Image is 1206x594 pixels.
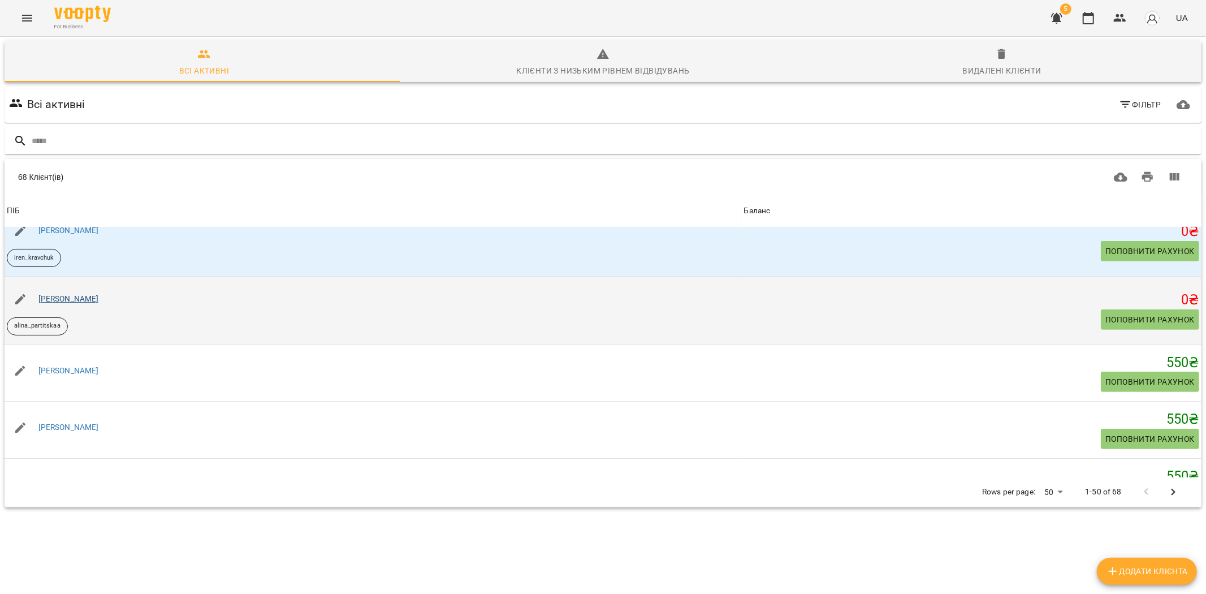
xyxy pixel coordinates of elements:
[38,423,99,432] a: [PERSON_NAME]
[14,253,54,263] p: iren_kravchuk
[963,64,1041,78] div: Видалені клієнти
[516,64,689,78] div: Клієнти з низьким рівнем відвідувань
[7,204,20,218] div: ПІБ
[1105,432,1195,446] span: Поповнити рахунок
[27,96,85,113] h6: Всі активні
[744,204,771,218] div: Баланс
[1176,12,1188,24] span: UA
[1160,479,1187,506] button: Next Page
[179,64,229,78] div: Всі активні
[982,487,1035,498] p: Rows per page:
[1040,484,1067,501] div: 50
[1060,3,1071,15] span: 5
[1106,565,1188,578] span: Додати клієнта
[54,6,111,22] img: Voopty Logo
[744,223,1199,240] h5: 0 ₴
[18,171,585,183] div: 68 Клієнт(ів)
[1134,163,1161,191] button: Друк
[1105,244,1195,258] span: Поповнити рахунок
[54,23,111,31] span: For Business
[14,5,41,32] button: Menu
[38,366,99,375] a: [PERSON_NAME]
[744,411,1199,428] h5: 550 ₴
[14,321,60,331] p: alina_partitskaa
[1085,487,1121,498] p: 1-50 of 68
[1101,372,1199,392] button: Поповнити рахунок
[7,204,740,218] span: ПІБ
[1107,163,1134,191] button: Завантажити CSV
[5,159,1201,195] div: Table Toolbar
[744,204,771,218] div: Sort
[1161,163,1188,191] button: Вигляд колонок
[1105,313,1195,326] span: Поповнити рахунок
[1101,309,1199,330] button: Поповнити рахунок
[1105,375,1195,389] span: Поповнити рахунок
[744,291,1199,309] h5: 0 ₴
[1101,429,1199,449] button: Поповнити рахунок
[7,204,20,218] div: Sort
[38,226,99,235] a: [PERSON_NAME]
[744,204,1199,218] span: Баланс
[7,249,61,267] div: iren_kravchuk
[1097,558,1197,585] button: Додати клієнта
[1119,98,1161,111] span: Фільтр
[1101,241,1199,261] button: Поповнити рахунок
[1172,7,1192,28] button: UA
[38,294,99,303] a: [PERSON_NAME]
[744,468,1199,485] h5: 550 ₴
[7,317,68,335] div: alina_partitskaa
[744,354,1199,372] h5: 550 ₴
[1114,94,1166,115] button: Фільтр
[1144,10,1160,26] img: avatar_s.png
